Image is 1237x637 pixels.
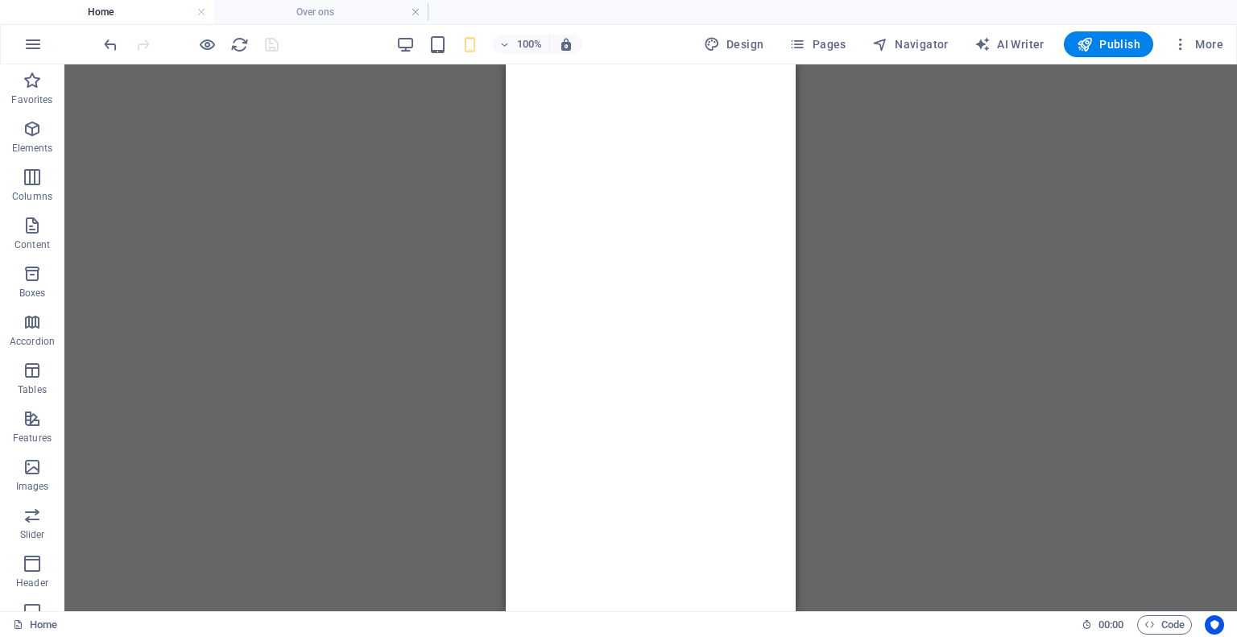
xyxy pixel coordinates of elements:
[101,35,120,54] i: Undo: Change text (Ctrl+Z)
[14,238,50,251] p: Content
[214,3,428,21] h4: Over ons
[230,35,249,54] i: Reload page
[12,142,53,155] p: Elements
[1082,615,1124,635] h6: Session time
[872,36,949,52] span: Navigator
[697,31,771,57] div: Design (Ctrl+Alt+Y)
[1173,36,1223,52] span: More
[517,35,543,54] h6: 100%
[704,36,764,52] span: Design
[1166,31,1230,57] button: More
[1110,618,1112,631] span: :
[697,31,771,57] button: Design
[13,432,52,445] p: Features
[16,577,48,589] p: Header
[789,36,846,52] span: Pages
[866,31,955,57] button: Navigator
[10,335,55,348] p: Accordion
[1137,615,1192,635] button: Code
[493,35,550,54] button: 100%
[783,31,852,57] button: Pages
[13,615,57,635] a: Click to cancel selection. Double-click to open Pages
[101,35,120,54] button: undo
[1064,31,1153,57] button: Publish
[1077,36,1140,52] span: Publish
[559,37,573,52] i: On resize automatically adjust zoom level to fit chosen device.
[12,190,52,203] p: Columns
[19,287,46,300] p: Boxes
[968,31,1051,57] button: AI Writer
[1098,615,1123,635] span: 00 00
[11,93,52,106] p: Favorites
[230,35,249,54] button: reload
[974,36,1045,52] span: AI Writer
[1205,615,1224,635] button: Usercentrics
[1144,615,1185,635] span: Code
[16,480,49,493] p: Images
[18,383,47,396] p: Tables
[20,528,45,541] p: Slider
